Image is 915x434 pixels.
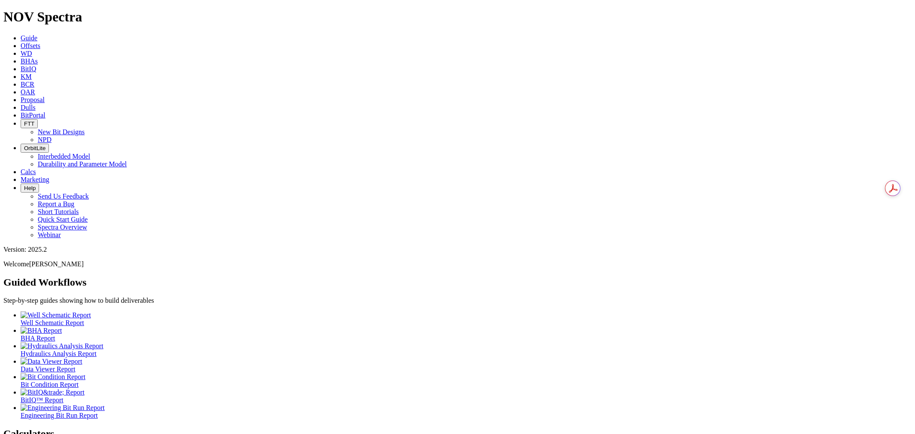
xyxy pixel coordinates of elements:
a: Webinar [38,231,61,238]
span: OrbitLite [24,145,45,151]
a: BitIQ [21,65,36,72]
a: Data Viewer Report Data Viewer Report [21,358,912,373]
span: Data Viewer Report [21,365,75,373]
a: Marketing [21,176,49,183]
a: Bit Condition Report Bit Condition Report [21,373,912,388]
h2: Guided Workflows [3,277,912,288]
img: Engineering Bit Run Report [21,404,105,412]
a: NPD [38,136,51,143]
button: OrbitLite [21,144,49,153]
a: BCR [21,81,34,88]
img: Data Viewer Report [21,358,82,365]
span: BHA Report [21,335,55,342]
img: Well Schematic Report [21,311,91,319]
span: Help [24,185,36,191]
span: BitIQ™ Report [21,396,63,404]
a: KM [21,73,32,80]
a: Interbedded Model [38,153,90,160]
span: Engineering Bit Run Report [21,412,98,419]
a: Short Tutorials [38,208,79,215]
img: Bit Condition Report [21,373,85,381]
span: Well Schematic Report [21,319,84,326]
a: BitPortal [21,112,45,119]
img: BitIQ&trade; Report [21,389,85,396]
img: Hydraulics Analysis Report [21,342,103,350]
p: Step-by-step guides showing how to build deliverables [3,297,912,304]
a: Offsets [21,42,40,49]
a: BHA Report BHA Report [21,327,912,342]
a: Calcs [21,168,36,175]
span: Bit Condition Report [21,381,79,388]
a: Send Us Feedback [38,193,89,200]
span: Hydraulics Analysis Report [21,350,97,357]
a: New Bit Designs [38,128,85,136]
button: FTT [21,119,38,128]
a: Hydraulics Analysis Report Hydraulics Analysis Report [21,342,912,357]
span: [PERSON_NAME] [29,260,84,268]
button: Help [21,184,39,193]
a: Spectra Overview [38,223,87,231]
img: BHA Report [21,327,62,335]
a: BitIQ&trade; Report BitIQ™ Report [21,389,912,404]
a: Quick Start Guide [38,216,88,223]
a: Well Schematic Report Well Schematic Report [21,311,912,326]
h1: NOV Spectra [3,9,912,25]
a: Durability and Parameter Model [38,160,127,168]
a: Engineering Bit Run Report Engineering Bit Run Report [21,404,912,419]
p: Welcome [3,260,912,268]
a: WD [21,50,32,57]
a: Guide [21,34,37,42]
a: BHAs [21,57,38,65]
a: Proposal [21,96,45,103]
a: Dulls [21,104,36,111]
a: Report a Bug [38,200,74,208]
a: OAR [21,88,35,96]
div: Version: 2025.2 [3,246,912,253]
span: FTT [24,121,34,127]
